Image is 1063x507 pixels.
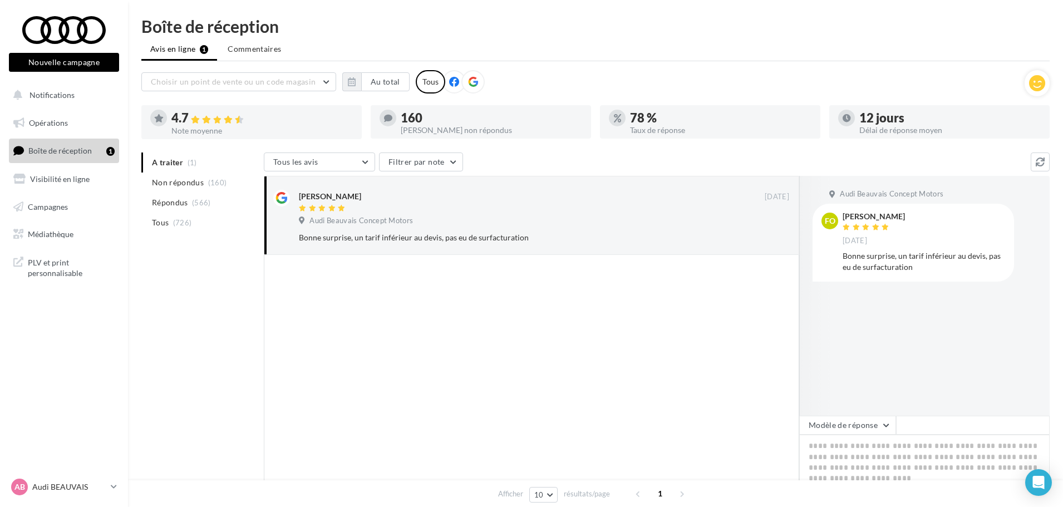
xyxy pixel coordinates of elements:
button: Filtrer par note [379,152,463,171]
span: (566) [192,198,211,207]
span: PLV et print personnalisable [28,255,115,279]
button: Modèle de réponse [799,416,896,435]
div: 12 jours [859,112,1041,124]
button: Nouvelle campagne [9,53,119,72]
a: PLV et print personnalisable [7,250,121,283]
div: 4.7 [171,112,353,125]
span: [DATE] [765,192,789,202]
div: [PERSON_NAME] [843,213,905,220]
div: Open Intercom Messenger [1025,469,1052,496]
span: (160) [208,178,227,187]
span: Opérations [29,118,68,127]
button: Au total [361,72,410,91]
a: Visibilité en ligne [7,168,121,191]
span: Audi Beauvais Concept Motors [309,216,413,226]
div: Bonne surprise, un tarif inférieur au devis, pas eu de surfacturation [843,250,1005,273]
a: Campagnes [7,195,121,219]
div: Boîte de réception [141,18,1050,35]
span: Audi Beauvais Concept Motors [840,189,943,199]
div: Délai de réponse moyen [859,126,1041,134]
div: 1 [106,147,115,156]
span: Visibilité en ligne [30,174,90,184]
div: 78 % [630,112,811,124]
span: Commentaires [228,43,281,55]
div: Bonne surprise, un tarif inférieur au devis, pas eu de surfacturation [299,232,717,243]
span: fo [825,215,835,227]
button: Au total [342,72,410,91]
span: Afficher [498,489,523,499]
span: Non répondus [152,177,204,188]
span: 10 [534,490,544,499]
div: [PERSON_NAME] [299,191,361,202]
span: Tous les avis [273,157,318,166]
span: AB [14,481,25,493]
span: [DATE] [843,236,867,246]
span: 1 [651,485,669,503]
div: 160 [401,112,582,124]
span: Notifications [29,90,75,100]
a: AB Audi BEAUVAIS [9,476,119,498]
a: Médiathèque [7,223,121,246]
button: Notifications [7,83,117,107]
span: Boîte de réception [28,146,92,155]
span: Médiathèque [28,229,73,239]
div: Taux de réponse [630,126,811,134]
span: (726) [173,218,192,227]
span: Choisir un point de vente ou un code magasin [151,77,316,86]
p: Audi BEAUVAIS [32,481,106,493]
button: Choisir un point de vente ou un code magasin [141,72,336,91]
button: Tous les avis [264,152,375,171]
div: [PERSON_NAME] non répondus [401,126,582,134]
a: Opérations [7,111,121,135]
div: Tous [416,70,445,93]
span: résultats/page [564,489,610,499]
div: Note moyenne [171,127,353,135]
a: Boîte de réception1 [7,139,121,163]
span: Tous [152,217,169,228]
span: Répondus [152,197,188,208]
button: 10 [529,487,558,503]
span: Campagnes [28,201,68,211]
